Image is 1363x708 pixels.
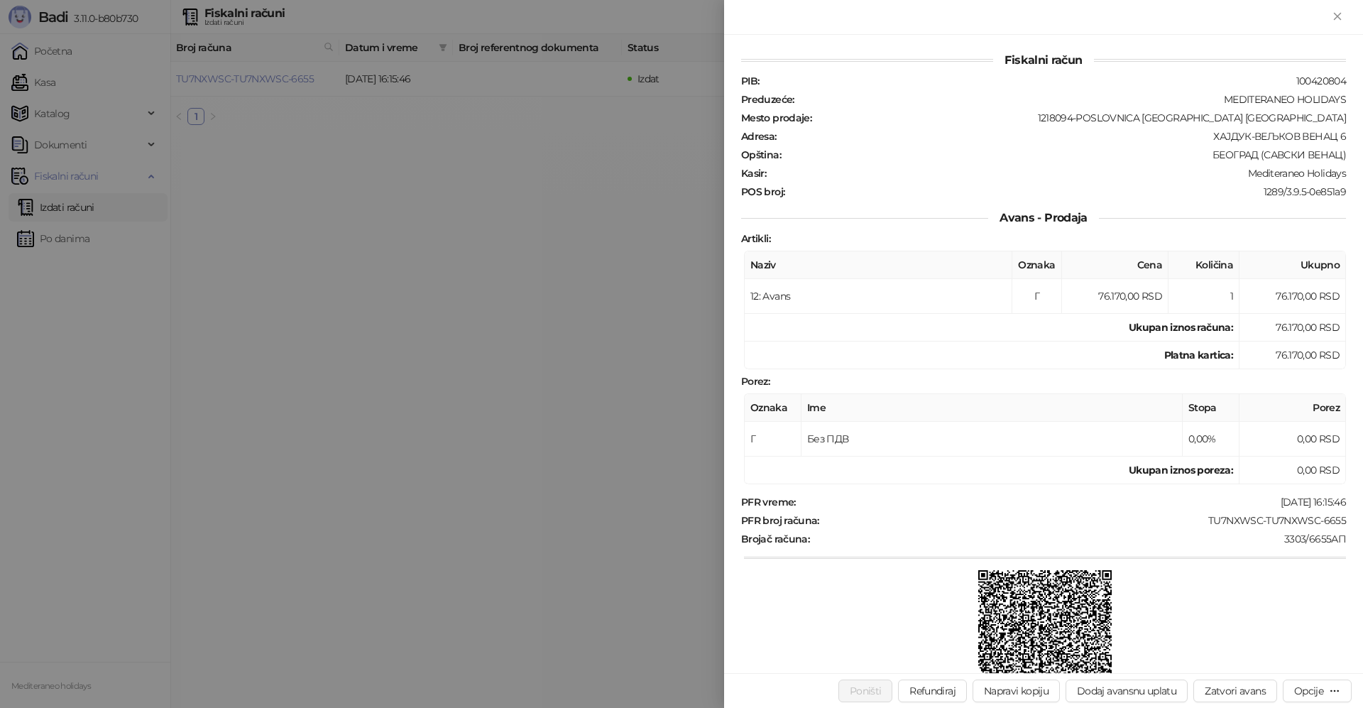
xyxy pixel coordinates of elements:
div: TU7NXWSC-TU7NXWSC-6655 [821,514,1347,527]
button: Refundiraj [898,680,967,702]
strong: Mesto prodaje : [741,111,811,124]
strong: PFR vreme : [741,496,796,508]
strong: Adresa : [741,130,777,143]
strong: POS broj : [741,185,784,198]
td: Без ПДВ [801,422,1183,457]
strong: Porez : [741,375,770,388]
th: Ukupno [1239,251,1346,279]
span: Avans - Prodaja [988,211,1098,224]
th: Oznaka [1012,251,1062,279]
div: Mediteraneo Holidays [767,167,1347,180]
strong: Ukupan iznos računa : [1129,321,1233,334]
td: 0,00% [1183,422,1239,457]
th: Naziv [745,251,1012,279]
td: 76.170,00 RSD [1239,279,1346,314]
span: Napravi kopiju [984,685,1049,697]
button: Zatvori [1329,9,1346,26]
div: 1289/3.9.5-0e851a9 [786,185,1347,198]
th: Cena [1062,251,1168,279]
strong: Artikli : [741,232,770,245]
strong: Platna kartica : [1164,349,1233,361]
div: 100420804 [760,75,1347,87]
td: 76.170,00 RSD [1239,342,1346,369]
button: Napravi kopiju [973,680,1060,702]
button: Poništi [838,680,893,702]
strong: Ukupan iznos poreza: [1129,464,1233,476]
div: БЕОГРАД (САВСКИ ВЕНАЦ) [782,148,1347,161]
td: 76.170,00 RSD [1062,279,1168,314]
td: 12: Avans [745,279,1012,314]
td: Г [745,422,801,457]
th: Količina [1168,251,1239,279]
th: Ime [801,394,1183,422]
th: Porez [1239,394,1346,422]
strong: PFR broj računa : [741,514,819,527]
strong: Opština : [741,148,781,161]
div: ХАЈДУК-ВЕЉКОВ ВЕНАЦ 6 [778,130,1347,143]
span: Fiskalni račun [993,53,1093,67]
div: Opcije [1294,685,1323,697]
th: Stopa [1183,394,1239,422]
th: Oznaka [745,394,801,422]
strong: Brojač računa : [741,533,809,545]
td: 0,00 RSD [1239,422,1346,457]
button: Dodaj avansnu uplatu [1066,680,1188,702]
div: [DATE] 16:15:46 [797,496,1347,508]
div: 3303/6655АП [811,533,1347,545]
button: Zatvori avans [1193,680,1277,702]
td: 76.170,00 RSD [1239,314,1346,342]
td: 1 [1168,279,1239,314]
strong: Preduzeće : [741,93,794,106]
td: 0,00 RSD [1239,457,1346,484]
strong: PIB : [741,75,759,87]
td: Г [1012,279,1062,314]
img: QR kod [978,570,1112,704]
button: Opcije [1283,680,1352,702]
div: MEDITERANEO HOLIDAYS [796,93,1347,106]
div: 1218094-POSLOVNICA [GEOGRAPHIC_DATA] [GEOGRAPHIC_DATA] [813,111,1347,124]
strong: Kasir : [741,167,766,180]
